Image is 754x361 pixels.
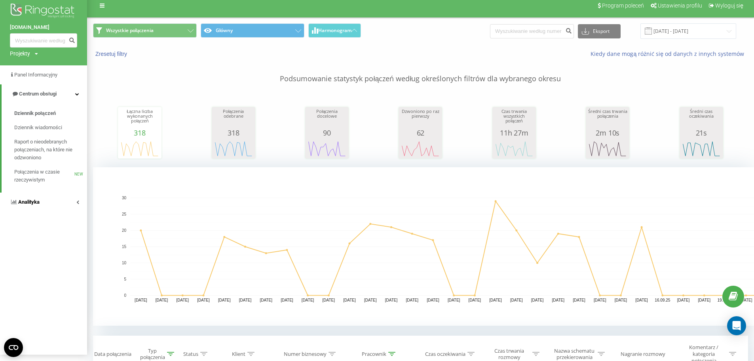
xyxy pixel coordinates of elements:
a: Centrum obsługi [2,84,87,103]
button: Eksport [578,24,621,38]
div: Status [183,351,198,357]
div: Nazwa schematu przekierowania [553,348,596,361]
div: Nagranie rozmowy [621,351,665,357]
text: 30 [122,196,127,200]
text: [DATE] [406,298,418,302]
a: [DOMAIN_NAME] [10,23,77,31]
div: Średni czas oczekiwania [682,109,721,129]
button: Zresetuj filtry [93,50,131,57]
img: Ringostat logo [10,2,77,21]
button: Wszystkie połączenia [93,23,197,38]
div: Typ połączenia [140,348,165,361]
span: Dziennik wiadomości [14,124,62,132]
text: [DATE] [510,298,523,302]
text: [DATE] [197,298,210,302]
span: Dziennik połączeń [14,109,56,117]
div: Czas trwania wszystkich połączeń [494,109,534,129]
span: Analityka [18,199,40,205]
text: [DATE] [156,298,168,302]
text: [DATE] [323,298,335,302]
div: 21s [682,129,721,137]
div: Połączenia odebrane [214,109,253,129]
text: [DATE] [677,298,690,302]
svg: A chart. [307,137,347,160]
div: Projekty [10,50,30,57]
span: Panel Informacyjny [14,72,57,78]
span: Wyloguj się [715,2,743,9]
text: [DATE] [135,298,147,302]
input: Wyszukiwanie według numeru [490,24,574,38]
text: 5 [124,277,126,281]
a: Raport o nieodebranych połączeniach, na które nie odzwoniono [14,135,87,165]
span: Ustawienia profilu [658,2,702,9]
text: [DATE] [385,298,398,302]
svg: A chart. [214,137,253,160]
div: Open Intercom Messenger [727,316,746,335]
text: [DATE] [177,298,189,302]
text: [DATE] [343,298,356,302]
svg: A chart. [682,137,721,160]
span: Połączenia w czasie rzeczywistym [14,168,74,184]
button: Główny [201,23,304,38]
div: Numer biznesowy [284,351,327,357]
text: [DATE] [615,298,627,302]
div: Czas trwania rozmowy [488,348,530,361]
svg: A chart. [401,137,440,160]
text: 10 [122,261,127,265]
span: Harmonogram [318,28,351,33]
text: [DATE] [239,298,252,302]
a: Połączenia w czasie rzeczywistymNEW [14,165,87,187]
text: [DATE] [552,298,564,302]
text: [DATE] [448,298,460,302]
svg: A chart. [588,137,627,160]
span: Program poleceń [602,2,644,9]
a: Dziennik wiadomości [14,120,87,135]
text: [DATE] [427,298,439,302]
text: [DATE] [740,298,752,302]
button: Open CMP widget [4,338,23,357]
div: 2m 10s [588,129,627,137]
span: Wszystkie połączenia [106,27,154,34]
a: Kiedy dane mogą różnić się od danych z innych systemów [591,50,748,57]
div: 318 [214,129,253,137]
p: Podsumowanie statystyk połączeń według określonych filtrów dla wybranego okresu [93,58,748,84]
text: [DATE] [218,298,231,302]
text: [DATE] [364,298,377,302]
div: Data połączenia [94,351,131,357]
text: 25 [122,212,127,216]
div: Łączna liczba wykonanych połączeń [120,109,160,129]
text: 15 [122,244,127,249]
span: Raport o nieodebranych połączeniach, na które nie odzwoniono [14,138,83,162]
text: [DATE] [260,298,272,302]
div: A chart. [494,137,534,160]
button: Harmonogram [308,23,361,38]
div: 318 [120,129,160,137]
text: [DATE] [469,298,481,302]
div: Klient [232,351,245,357]
div: 62 [401,129,440,137]
input: Wyszukiwanie według numeru [10,33,77,48]
text: [DATE] [281,298,293,302]
text: [DATE] [594,298,606,302]
text: [DATE] [531,298,544,302]
text: 20 [122,228,127,233]
div: 90 [307,129,347,137]
svg: A chart. [120,137,160,160]
text: 19.09.25 [718,298,733,302]
text: 16.09.25 [655,298,670,302]
text: 0 [124,293,126,298]
text: [DATE] [302,298,314,302]
text: [DATE] [573,298,585,302]
text: [DATE] [698,298,711,302]
span: Centrum obsługi [19,91,57,97]
div: Pracownik [362,351,386,357]
div: Dzwoniono po raz pierwszy [401,109,440,129]
div: 11h 27m [494,129,534,137]
div: Czas oczekiwania [425,351,465,357]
